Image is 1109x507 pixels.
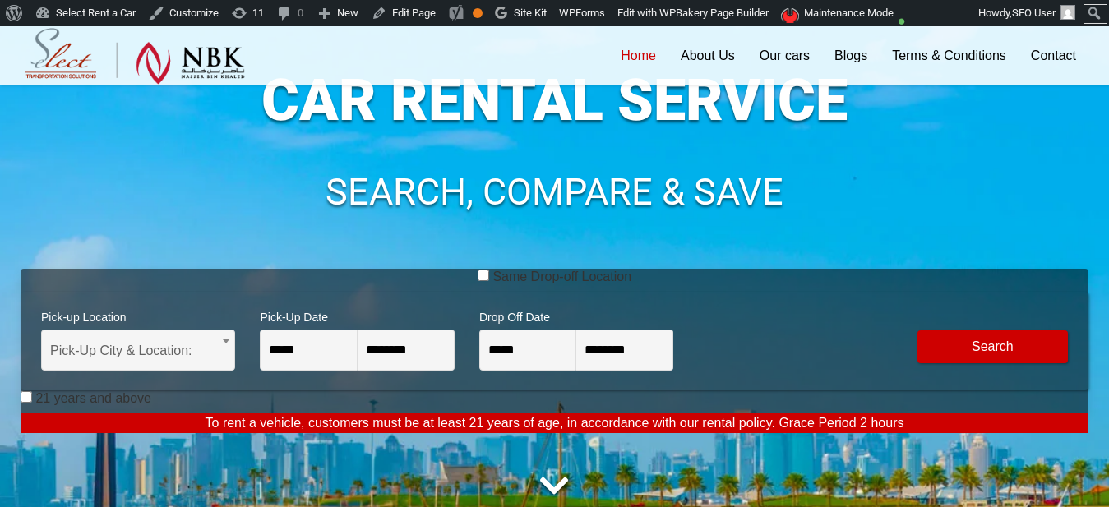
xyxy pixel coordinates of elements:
[1019,26,1088,85] a: Contact
[41,330,235,371] span: Pick-Up City & Location:
[41,300,235,330] span: Pick-up Location
[260,300,454,330] span: Pick-Up Date
[492,269,631,285] label: Same Drop-off Location
[917,330,1068,363] button: Modify Search
[880,26,1019,85] a: Terms & Conditions
[781,8,802,23] img: Maintenance mode is enabled
[668,26,747,85] a: About Us
[21,173,1088,211] h1: SEARCH, COMPARE & SAVE
[747,26,822,85] a: Our cars
[822,26,880,85] a: Blogs
[473,8,483,18] div: OK
[479,300,673,330] span: Drop Off Date
[21,413,1088,433] p: To rent a vehicle, customers must be at least 21 years of age, in accordance with our rental poli...
[25,28,245,85] img: Select Rent a Car
[50,330,226,371] span: Pick-Up City & Location:
[608,26,668,85] a: Home
[35,390,151,407] label: 21 years and above
[1012,7,1056,19] span: SEO User
[514,7,547,19] span: Site Kit
[894,4,910,18] i: ●
[21,71,1088,129] h1: CAR RENTAL SERVICE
